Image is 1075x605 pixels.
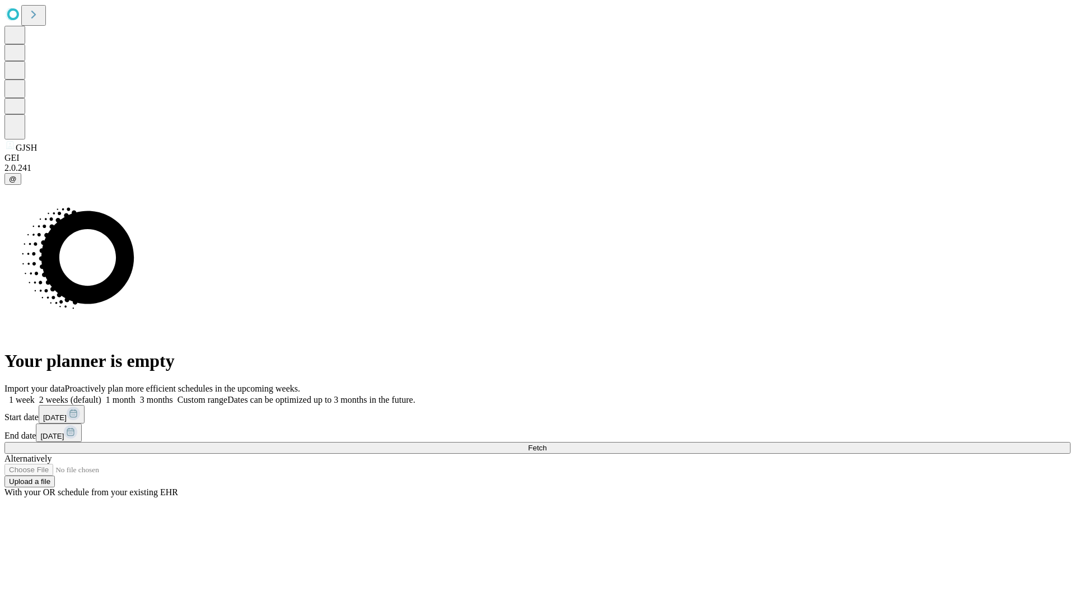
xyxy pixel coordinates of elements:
div: GEI [4,153,1071,163]
span: @ [9,175,17,183]
div: 2.0.241 [4,163,1071,173]
button: [DATE] [39,405,85,424]
button: Fetch [4,442,1071,454]
button: Upload a file [4,476,55,487]
span: 1 month [106,395,135,404]
span: 2 weeks (default) [39,395,101,404]
span: Custom range [177,395,227,404]
span: [DATE] [43,413,67,422]
span: With your OR schedule from your existing EHR [4,487,178,497]
span: 3 months [140,395,173,404]
span: 1 week [9,395,35,404]
button: @ [4,173,21,185]
span: Dates can be optimized up to 3 months in the future. [227,395,415,404]
span: GJSH [16,143,37,152]
span: Alternatively [4,454,52,463]
button: [DATE] [36,424,82,442]
h1: Your planner is empty [4,351,1071,371]
div: Start date [4,405,1071,424]
span: Fetch [528,444,546,452]
div: End date [4,424,1071,442]
span: [DATE] [40,432,64,440]
span: Proactively plan more efficient schedules in the upcoming weeks. [65,384,300,393]
span: Import your data [4,384,65,393]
